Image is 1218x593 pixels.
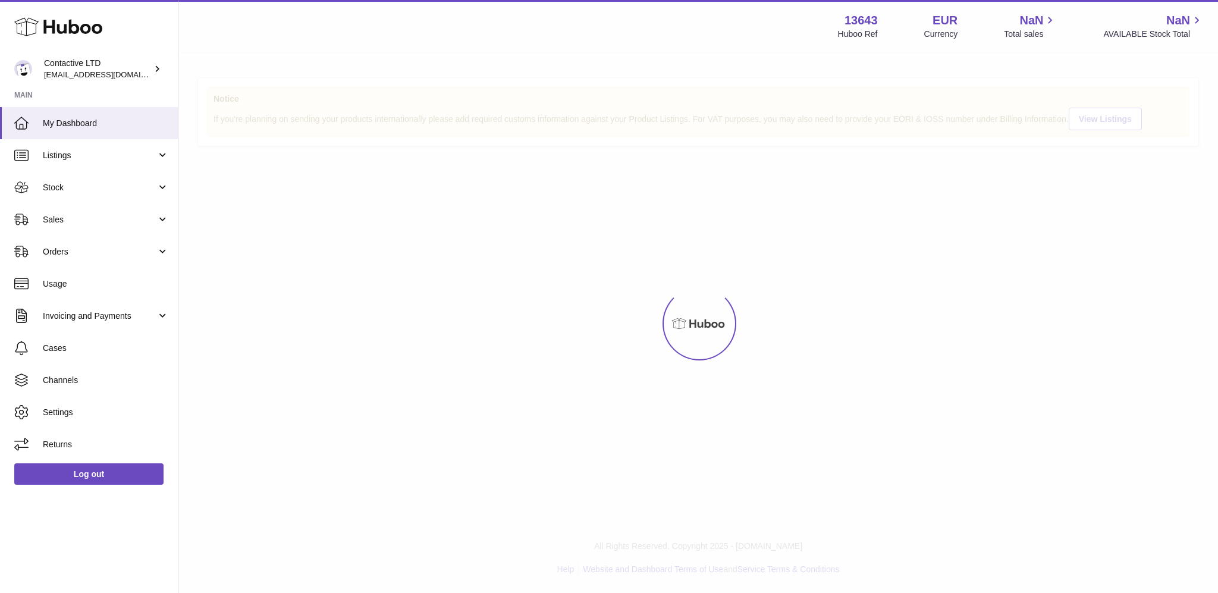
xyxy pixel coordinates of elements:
[924,29,958,40] div: Currency
[838,29,878,40] div: Huboo Ref
[43,439,169,450] span: Returns
[14,60,32,78] img: soul@SOWLhome.com
[44,58,151,80] div: Contactive LTD
[43,182,156,193] span: Stock
[43,278,169,290] span: Usage
[44,70,175,79] span: [EMAIL_ADDRESS][DOMAIN_NAME]
[845,12,878,29] strong: 13643
[43,375,169,386] span: Channels
[43,310,156,322] span: Invoicing and Payments
[43,214,156,225] span: Sales
[14,463,164,485] a: Log out
[1004,12,1057,40] a: NaN Total sales
[1103,12,1204,40] a: NaN AVAILABLE Stock Total
[43,246,156,258] span: Orders
[1004,29,1057,40] span: Total sales
[933,12,958,29] strong: EUR
[43,343,169,354] span: Cases
[43,150,156,161] span: Listings
[1166,12,1190,29] span: NaN
[1103,29,1204,40] span: AVAILABLE Stock Total
[43,118,169,129] span: My Dashboard
[43,407,169,418] span: Settings
[1019,12,1043,29] span: NaN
